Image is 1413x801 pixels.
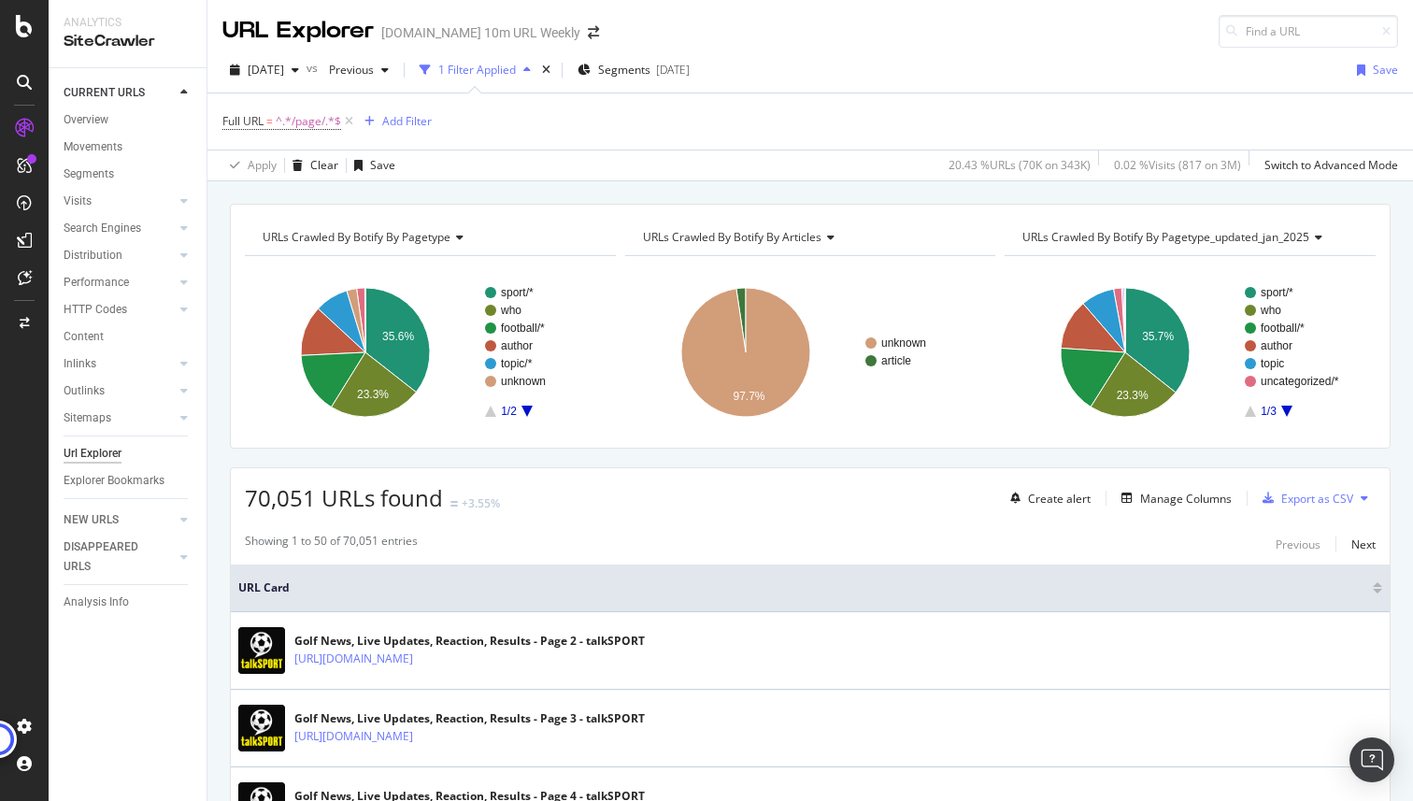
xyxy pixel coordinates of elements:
div: Movements [64,137,122,157]
div: Export as CSV [1281,491,1353,507]
text: 35.6% [382,330,414,343]
div: Sitemaps [64,408,111,428]
a: Url Explorer [64,444,193,464]
button: Previous [321,55,396,85]
button: Apply [222,150,277,180]
button: 1 Filter Applied [412,55,538,85]
img: Equal [450,501,458,507]
a: Explorer Bookmarks [64,471,193,491]
span: 2025 Sep. 28th [248,62,284,78]
button: Next [1351,533,1376,555]
svg: A chart. [245,271,611,434]
div: URL Explorer [222,15,374,47]
h4: URLs Crawled By Botify By articles [639,222,979,252]
h4: URLs Crawled By Botify By pagetype [259,222,599,252]
div: CURRENT URLS [64,83,145,103]
div: Segments [64,164,114,184]
div: NEW URLS [64,510,119,530]
span: URLs Crawled By Botify By pagetype_updated_jan_2025 [1022,229,1309,245]
div: Inlinks [64,354,96,374]
svg: A chart. [625,271,992,434]
text: author [1261,339,1292,352]
div: Outlinks [64,381,105,401]
button: Clear [285,150,338,180]
text: football/* [1261,322,1305,335]
a: Visits [64,192,175,211]
div: Previous [1276,536,1320,552]
text: sport/* [501,286,534,299]
a: Search Engines [64,219,175,238]
div: Create alert [1028,491,1091,507]
div: Golf News, Live Updates, Reaction, Results - Page 3 - talkSPORT [294,710,645,727]
img: main image [238,705,285,751]
a: Content [64,327,193,347]
span: Previous [321,62,374,78]
div: Showing 1 to 50 of 70,051 entries [245,533,418,555]
a: Distribution [64,246,175,265]
text: topic/* [501,357,533,370]
button: [DATE] [222,55,307,85]
text: 1/3 [1261,405,1277,418]
div: HTTP Codes [64,300,127,320]
a: Sitemaps [64,408,175,428]
a: Inlinks [64,354,175,374]
a: DISAPPEARED URLS [64,537,175,577]
span: Segments [598,62,650,78]
div: Url Explorer [64,444,121,464]
text: 97.7% [733,390,764,403]
div: Explorer Bookmarks [64,471,164,491]
div: 0.02 % Visits ( 817 on 3M ) [1114,157,1241,173]
span: = [266,113,273,129]
text: author [501,339,533,352]
span: vs [307,60,321,76]
text: who [500,304,521,317]
div: Apply [248,157,277,173]
svg: A chart. [1005,271,1371,434]
div: SiteCrawler [64,31,192,52]
button: Add Filter [357,110,432,133]
text: 1/2 [501,405,517,418]
text: unknown [501,375,546,388]
text: article [881,354,911,367]
div: 1 Filter Applied [438,62,516,78]
div: Open Intercom Messenger [1349,737,1394,782]
a: Movements [64,137,193,157]
a: CURRENT URLS [64,83,175,103]
text: 23.3% [1117,389,1149,402]
div: [DATE] [656,62,690,78]
div: Analysis Info [64,593,129,612]
button: Segments[DATE] [570,55,697,85]
div: Save [370,157,395,173]
div: Performance [64,273,129,293]
text: who [1260,304,1281,317]
text: unknown [881,336,926,350]
div: DISAPPEARED URLS [64,537,158,577]
button: Create alert [1003,483,1091,513]
button: Manage Columns [1114,487,1232,509]
a: [URL][DOMAIN_NAME] [294,727,413,746]
input: Find a URL [1219,15,1398,48]
button: Switch to Advanced Mode [1257,150,1398,180]
text: topic [1261,357,1284,370]
div: Manage Columns [1140,491,1232,507]
span: Full URL [222,113,264,129]
span: 70,051 URLs found [245,482,443,513]
a: Analysis Info [64,593,193,612]
div: Add Filter [382,113,432,129]
a: Performance [64,273,175,293]
div: +3.55% [462,495,500,511]
a: Overview [64,110,193,130]
a: Segments [64,164,193,184]
text: football/* [501,322,545,335]
div: Golf News, Live Updates, Reaction, Results - Page 2 - talkSPORT [294,633,645,650]
div: Clear [310,157,338,173]
div: Distribution [64,246,122,265]
div: times [538,61,554,79]
span: ^.*/page/.*$ [276,108,341,135]
div: Search Engines [64,219,141,238]
span: URLs Crawled By Botify By pagetype [263,229,450,245]
div: Next [1351,536,1376,552]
